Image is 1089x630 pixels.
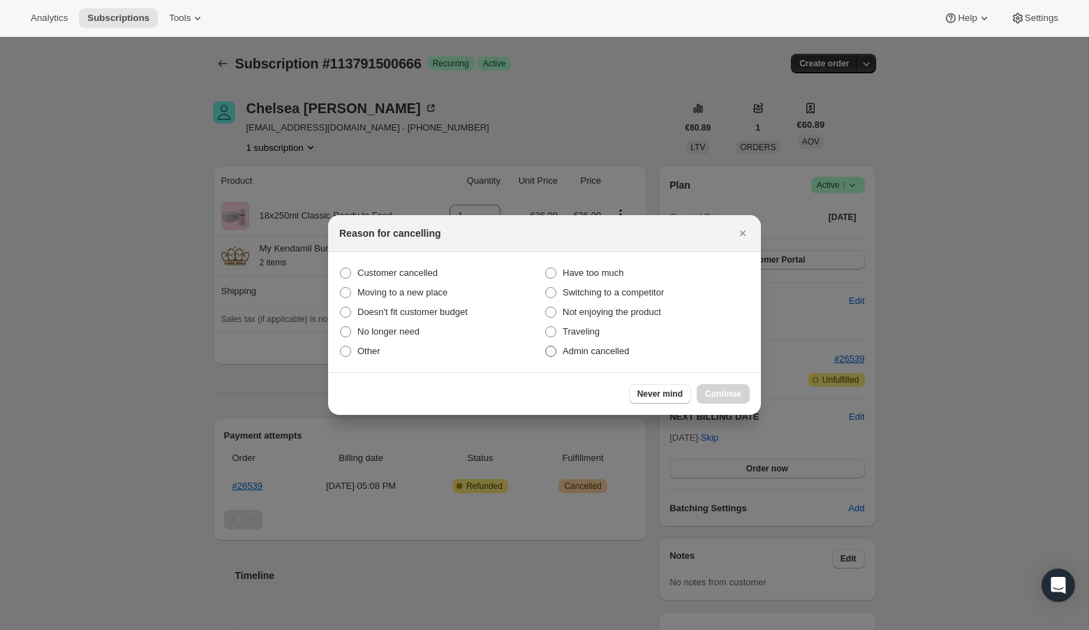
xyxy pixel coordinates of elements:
span: Settings [1025,13,1058,24]
button: Settings [1002,8,1067,28]
button: Analytics [22,8,76,28]
span: Moving to a new place [357,287,447,298]
span: No longer need [357,326,420,337]
div: Open Intercom Messenger [1042,569,1075,602]
span: Have too much [563,268,623,278]
button: Close [733,224,753,243]
span: Tools [169,13,191,24]
h2: Reason for cancelling [339,226,440,240]
button: Help [935,8,999,28]
span: Traveling [563,326,600,337]
span: Admin cancelled [563,346,629,356]
span: Subscriptions [87,13,149,24]
span: Not enjoying the product [563,307,661,317]
span: Doesn't fit customer budget [357,307,468,317]
button: Subscriptions [79,8,158,28]
button: Never mind [629,384,691,404]
span: Other [357,346,380,356]
span: Analytics [31,13,68,24]
span: Never mind [637,388,683,400]
span: Switching to a competitor [563,287,664,298]
span: Customer cancelled [357,268,438,278]
button: Tools [161,8,213,28]
span: Help [958,13,977,24]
